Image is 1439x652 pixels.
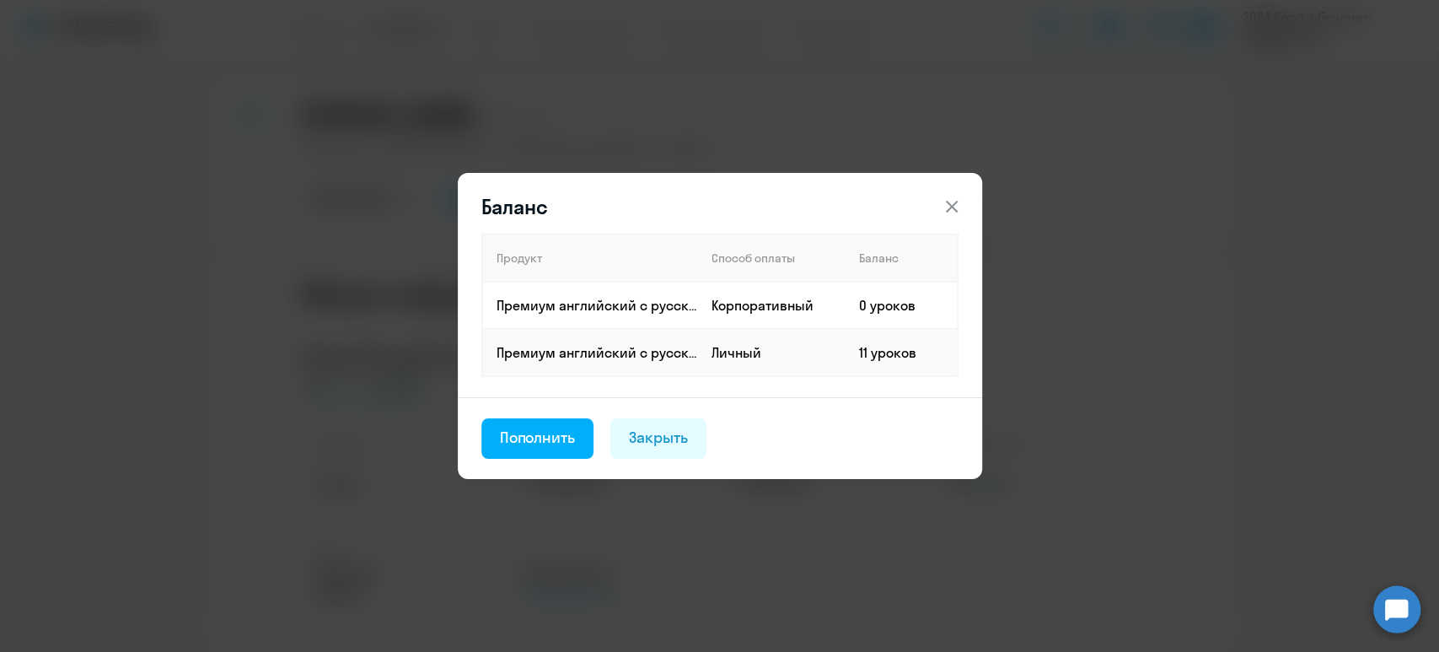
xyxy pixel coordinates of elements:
div: Закрыть [629,427,688,449]
th: Баланс [846,234,958,282]
p: Премиум английский с русскоговорящим преподавателем [497,296,697,315]
p: Премиум английский с русскоговорящим преподавателем [497,343,697,362]
div: Пополнить [500,427,576,449]
td: 11 уроков [846,329,958,376]
td: 0 уроков [846,282,958,329]
header: Баланс [458,193,982,220]
td: Корпоративный [698,282,846,329]
button: Пополнить [481,418,594,459]
td: Личный [698,329,846,376]
th: Продукт [482,234,698,282]
th: Способ оплаты [698,234,846,282]
button: Закрыть [610,418,706,459]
